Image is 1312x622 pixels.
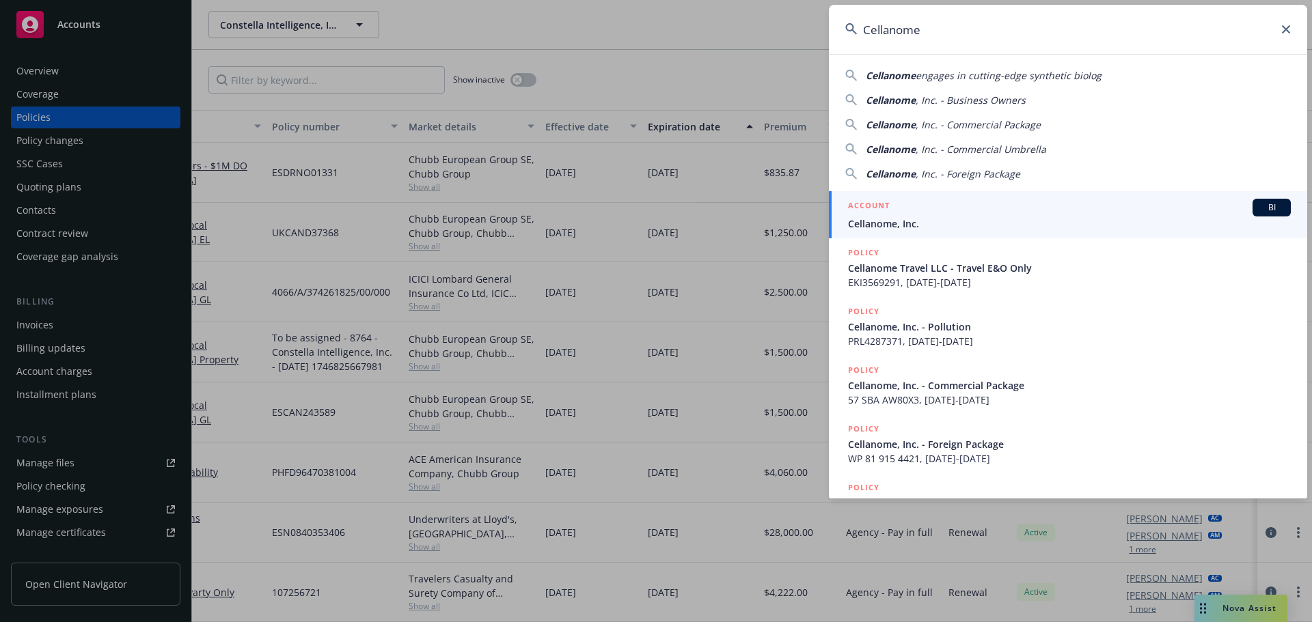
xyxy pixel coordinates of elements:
input: Search... [829,5,1307,54]
span: WP 81 915 4421, [DATE]-[DATE] [848,451,1291,466]
span: Cellanome Travel LLC - Travel E&O Only [848,261,1291,275]
span: , Inc. - Commercial Package [916,118,1041,131]
span: , Inc. - Foreign Package [916,167,1020,180]
span: Cellanome [866,143,916,156]
span: Cellanome, Inc. - Commercial Package [848,378,1291,393]
a: POLICYCellanome, Inc. - PollutionPRL4287371, [DATE]-[DATE] [829,297,1307,356]
span: engages in cutting-edge synthetic biolog [916,69,1102,82]
span: Cellanome, Inc. - Foreign Package [848,437,1291,451]
h5: POLICY [848,305,879,318]
span: EKI3569291, [DATE]-[DATE] [848,275,1291,289]
span: Cellanome [866,94,916,107]
span: Cellanome [866,167,916,180]
span: Cellanome, Inc. - Commercial Umbrella [848,496,1291,510]
span: 57 SBA AW80X3, [DATE]-[DATE] [848,393,1291,407]
span: PRL4287371, [DATE]-[DATE] [848,334,1291,348]
h5: POLICY [848,481,879,494]
span: Cellanome [866,118,916,131]
h5: POLICY [848,246,879,259]
span: BI [1258,201,1285,214]
h5: POLICY [848,422,879,436]
span: Cellanome, Inc. [848,216,1291,231]
span: Cellanome [866,69,916,82]
span: , Inc. - Commercial Umbrella [916,143,1046,156]
a: POLICYCellanome, Inc. - Commercial Umbrella [829,473,1307,532]
h5: ACCOUNT [848,199,890,215]
span: , Inc. - Business Owners [916,94,1026,107]
h5: POLICY [848,363,879,377]
a: ACCOUNTBICellanome, Inc. [829,191,1307,238]
span: Cellanome, Inc. - Pollution [848,320,1291,334]
a: POLICYCellanome, Inc. - Foreign PackageWP 81 915 4421, [DATE]-[DATE] [829,414,1307,473]
a: POLICYCellanome Travel LLC - Travel E&O OnlyEKI3569291, [DATE]-[DATE] [829,238,1307,297]
a: POLICYCellanome, Inc. - Commercial Package57 SBA AW80X3, [DATE]-[DATE] [829,356,1307,414]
